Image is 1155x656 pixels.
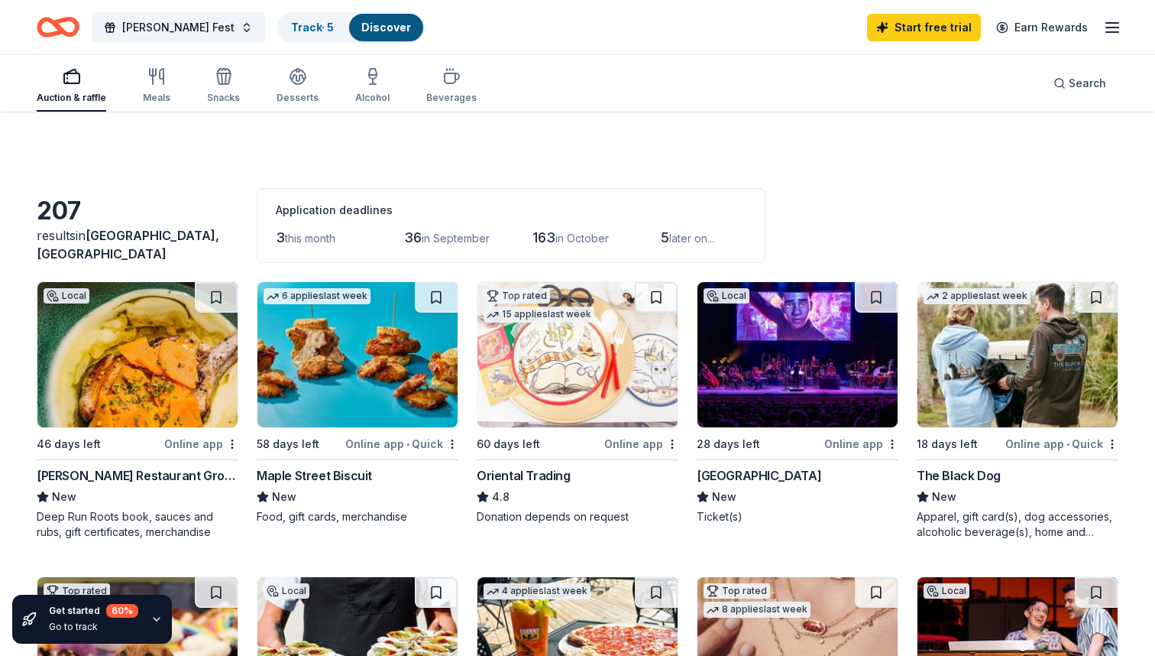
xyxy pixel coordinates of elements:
span: New [272,488,296,506]
div: Top rated [484,288,550,304]
div: Online app [824,434,898,453]
span: 5 [661,229,669,245]
img: Image for Oriental Trading [477,282,678,427]
span: [GEOGRAPHIC_DATA], [GEOGRAPHIC_DATA] [37,228,219,261]
button: Auction & raffle [37,61,106,112]
img: Image for The Black Dog [917,282,1118,427]
div: Alcohol [355,92,390,104]
div: 8 applies last week [704,602,810,618]
div: Maple Street Biscuit [257,466,372,485]
div: Desserts [277,92,319,104]
span: New [52,488,76,506]
span: 3 [276,229,285,245]
div: results [37,226,238,263]
a: Earn Rewards [987,14,1097,41]
span: in September [422,232,490,245]
span: 36 [404,229,422,245]
button: [PERSON_NAME] Fest [92,12,265,43]
button: Beverages [426,61,477,112]
span: • [1066,438,1069,450]
span: in [37,228,219,261]
div: 60 days left [477,435,540,453]
div: Beverages [426,92,477,104]
button: Snacks [207,61,240,112]
a: Home [37,9,79,45]
div: Go to track [49,621,138,633]
div: Local [264,583,309,599]
div: Oriental Trading [477,466,571,485]
span: later on... [669,232,714,245]
div: Online app Quick [1005,434,1118,453]
div: 4 applies last week [484,583,590,599]
span: 163 [532,229,555,245]
div: 46 days left [37,435,101,453]
button: Track· 5Discover [277,12,425,43]
div: Local [924,583,969,599]
div: Ticket(s) [697,509,898,524]
div: Get started [49,604,138,618]
div: Auction & raffle [37,92,106,104]
div: Snacks [207,92,240,104]
a: Track· 5 [291,21,334,34]
div: Meals [143,92,170,104]
span: this month [285,232,335,245]
a: Image for Vivian Howard Restaurant GroupLocal46 days leftOnline app[PERSON_NAME] Restaurant Group... [37,281,238,540]
button: Desserts [277,61,319,112]
div: Food, gift cards, merchandise [257,509,458,524]
div: Online app [164,434,238,453]
div: 28 days left [697,435,760,453]
div: Local [44,288,89,304]
span: • [406,438,409,450]
span: Search [1069,74,1106,93]
div: Application deadlines [276,201,746,219]
div: Apparel, gift card(s), dog accessories, alcoholic beverage(s), home and decor product(s), food [917,509,1118,540]
div: 2 applies last week [924,288,1030,304]
img: Image for Charleston Gaillard Center [697,282,898,427]
span: 4.8 [492,488,510,506]
button: Meals [143,61,170,112]
a: Image for Maple Street Biscuit6 applieslast week58 days leftOnline app•QuickMaple Street BiscuitN... [257,281,458,524]
a: Start free trial [867,14,981,41]
div: 58 days left [257,435,319,453]
div: Online app [604,434,678,453]
div: Online app Quick [345,434,458,453]
img: Image for Maple Street Biscuit [257,282,458,427]
div: 15 applies last week [484,307,594,323]
div: 18 days left [917,435,978,453]
a: Image for Oriental TradingTop rated15 applieslast week60 days leftOnline appOriental Trading4.8Do... [477,281,678,524]
div: [GEOGRAPHIC_DATA] [697,466,821,485]
button: Search [1041,68,1118,99]
div: Top rated [704,583,770,599]
a: Image for Charleston Gaillard CenterLocal28 days leftOnline app[GEOGRAPHIC_DATA]NewTicket(s) [697,281,898,524]
img: Image for Vivian Howard Restaurant Group [37,282,238,427]
div: 207 [37,196,238,226]
div: 60 % [106,604,138,618]
button: Alcohol [355,61,390,112]
div: Donation depends on request [477,509,678,524]
div: [PERSON_NAME] Restaurant Group [37,466,238,485]
div: 6 applies last week [264,288,370,304]
span: in October [555,232,609,245]
span: New [712,488,736,506]
div: Deep Run Roots book, sauces and rubs, gift certificates, merchandise [37,509,238,540]
a: Discover [361,21,411,34]
div: The Black Dog [917,466,1001,485]
a: Image for The Black Dog2 applieslast week18 days leftOnline app•QuickThe Black DogNewApparel, gif... [917,281,1118,540]
span: New [932,488,956,506]
div: Local [704,288,749,304]
span: [PERSON_NAME] Fest [122,18,235,37]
